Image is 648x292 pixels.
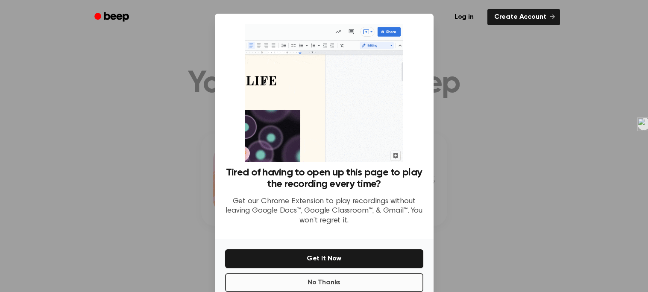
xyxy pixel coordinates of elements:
[88,9,137,26] a: Beep
[225,167,423,190] h3: Tired of having to open up this page to play the recording every time?
[225,273,423,292] button: No Thanks
[245,24,403,162] img: Beep extension in action
[225,197,423,226] p: Get our Chrome Extension to play recordings without leaving Google Docs™, Google Classroom™, & Gm...
[446,7,482,27] a: Log in
[487,9,560,25] a: Create Account
[225,249,423,268] button: Get It Now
